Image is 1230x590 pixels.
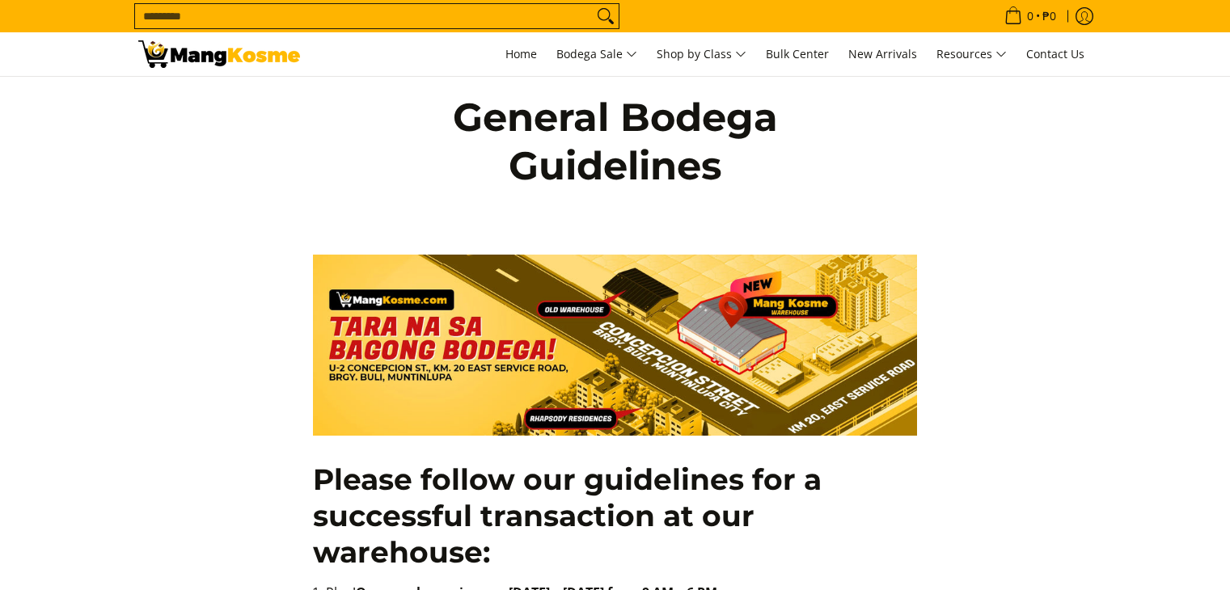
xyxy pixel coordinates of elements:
[593,4,619,28] button: Search
[1026,46,1084,61] span: Contact Us
[381,93,850,190] h1: General Bodega Guidelines
[928,32,1015,76] a: Resources
[313,461,917,571] h2: Please follow our guidelines for a successful transaction at our warehouse:
[548,32,645,76] a: Bodega Sale
[497,32,545,76] a: Home
[936,44,1007,65] span: Resources
[505,46,537,61] span: Home
[766,46,829,61] span: Bulk Center
[848,46,917,61] span: New Arrivals
[1025,11,1036,22] span: 0
[758,32,837,76] a: Bulk Center
[840,32,925,76] a: New Arrivals
[657,44,746,65] span: Shop by Class
[1000,7,1061,25] span: •
[1018,32,1093,76] a: Contact Us
[138,40,300,68] img: Bodega Customers Reminders l Mang Kosme: Home Appliance Warehouse Sale
[313,255,917,436] img: tara sa warehouse ni mang kosme
[1040,11,1059,22] span: ₱0
[649,32,754,76] a: Shop by Class
[556,44,637,65] span: Bodega Sale
[316,32,1093,76] nav: Main Menu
